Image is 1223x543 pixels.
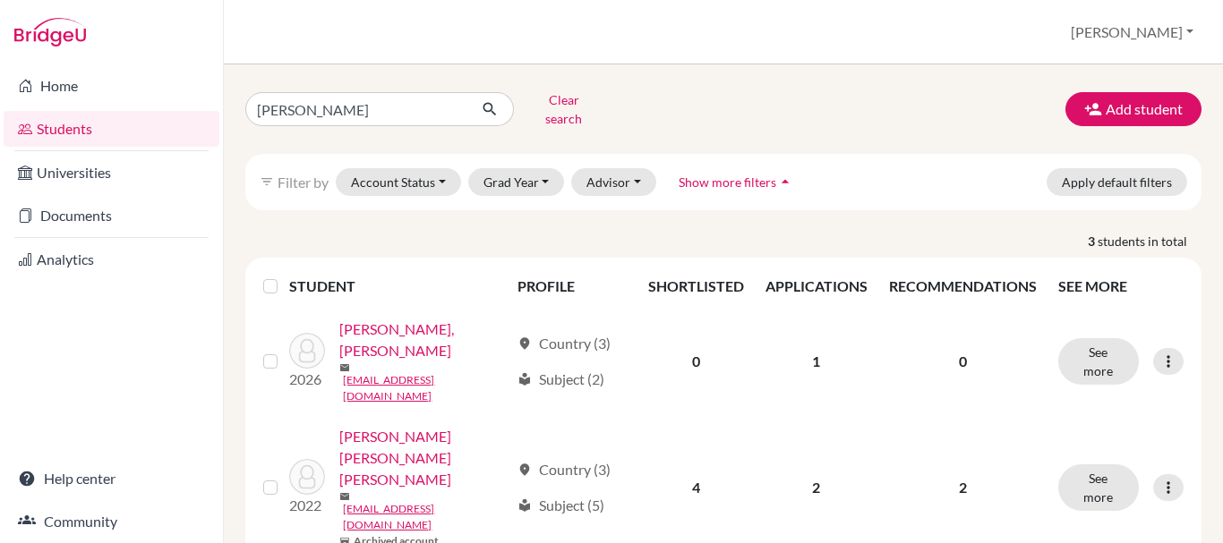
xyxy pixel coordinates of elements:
th: PROFILE [507,265,637,308]
button: Grad Year [468,168,565,196]
span: mail [339,491,350,502]
button: Add student [1065,92,1202,126]
a: Universities [4,155,219,191]
th: SHORTLISTED [637,265,755,308]
span: mail [339,362,350,373]
p: 0 [889,351,1037,372]
span: local_library [517,498,532,513]
img: Bridge-U [14,18,86,47]
th: SEE MORE [1048,265,1194,308]
button: Account Status [336,168,461,196]
p: 2026 [289,369,325,390]
input: Find student by name... [245,92,467,126]
a: Students [4,111,219,147]
strong: 3 [1088,232,1098,250]
p: 2 [889,477,1037,498]
a: Documents [4,198,219,233]
div: Country (3) [517,333,611,354]
span: Filter by [278,174,329,191]
a: Help center [4,461,219,496]
i: filter_list [260,174,274,189]
div: Subject (2) [517,369,604,390]
th: RECOMMENDATIONS [878,265,1048,308]
button: See more [1058,338,1139,385]
a: [PERSON_NAME], [PERSON_NAME] [339,318,509,361]
a: [EMAIL_ADDRESS][DOMAIN_NAME] [343,501,509,533]
a: [EMAIL_ADDRESS][DOMAIN_NAME] [343,372,509,404]
th: STUDENT [289,265,507,308]
span: location_on [517,336,532,351]
td: 1 [755,308,878,415]
span: Show more filters [679,174,776,190]
button: Apply default filters [1047,168,1187,196]
span: local_library [517,372,532,386]
span: location_on [517,462,532,477]
button: Advisor [571,168,656,196]
button: See more [1058,464,1139,511]
button: Show more filtersarrow_drop_up [663,168,809,196]
button: [PERSON_NAME] [1063,15,1202,49]
a: Analytics [4,242,219,277]
i: arrow_drop_up [776,173,794,191]
td: 0 [637,308,755,415]
img: MEJIA BAEZ, KARLA MARIA JOSE [289,459,325,495]
button: Clear search [514,86,613,132]
a: Home [4,68,219,104]
div: Country (3) [517,459,611,480]
th: APPLICATIONS [755,265,878,308]
span: students in total [1098,232,1202,250]
p: 2022 [289,495,325,516]
a: [PERSON_NAME] [PERSON_NAME] [PERSON_NAME] [339,426,509,490]
img: HAZIM SANTANA, KARLA [289,333,325,369]
a: Community [4,504,219,539]
div: Subject (5) [517,495,604,516]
